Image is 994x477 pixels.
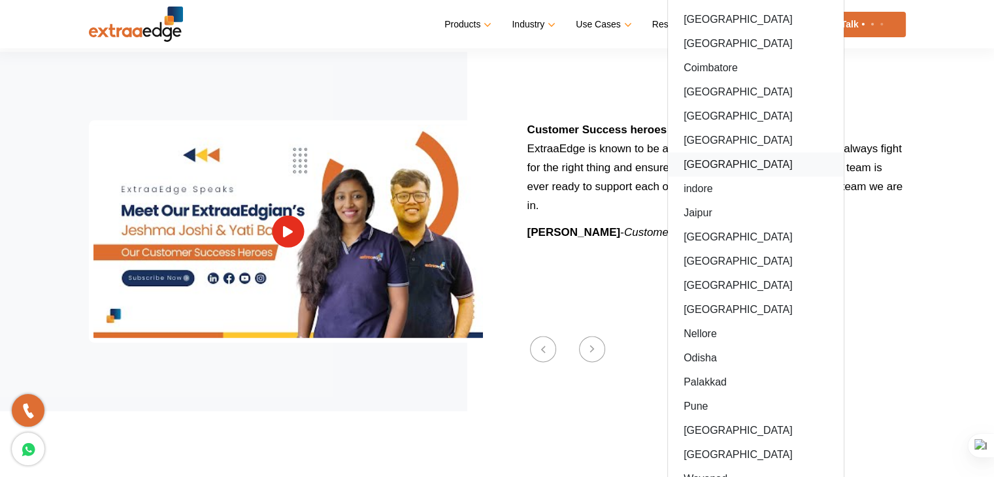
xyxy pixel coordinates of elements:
a: Jaipur [668,201,844,225]
a: [GEOGRAPHIC_DATA] [668,7,844,31]
a: [GEOGRAPHIC_DATA] [668,225,844,249]
a: [GEOGRAPHIC_DATA] [668,152,844,176]
a: indore [668,176,844,201]
i: Customer Success Manager [624,226,764,238]
a: Coimbatore [668,56,844,80]
b: Customer Success heroes [527,123,667,136]
strong: [PERSON_NAME] [527,226,621,238]
button: Next [579,336,605,362]
a: Products [444,15,489,34]
a: Industry [512,15,553,34]
a: [GEOGRAPHIC_DATA] [668,442,844,467]
a: Nellore [668,321,844,346]
a: Resources [652,15,704,34]
a: [GEOGRAPHIC_DATA] [668,249,844,273]
a: Pune [668,394,844,418]
a: Let’s Talk [798,12,906,37]
a: [GEOGRAPHIC_DATA] [668,273,844,297]
a: [GEOGRAPHIC_DATA] [668,297,844,321]
a: Odisha [668,346,844,370]
span: ExtraaEdge is known to be adaptable and always changing. We always fight for the right thing and ... [527,142,903,212]
a: [GEOGRAPHIC_DATA] [668,104,844,128]
a: [GEOGRAPHIC_DATA] [668,418,844,442]
a: [GEOGRAPHIC_DATA] [668,80,844,104]
a: Palakkad [668,370,844,394]
button: Previous [530,336,556,362]
a: [GEOGRAPHIC_DATA] [668,128,844,152]
a: Use Cases [576,15,629,34]
p: - [527,223,906,242]
a: [GEOGRAPHIC_DATA] [668,31,844,56]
